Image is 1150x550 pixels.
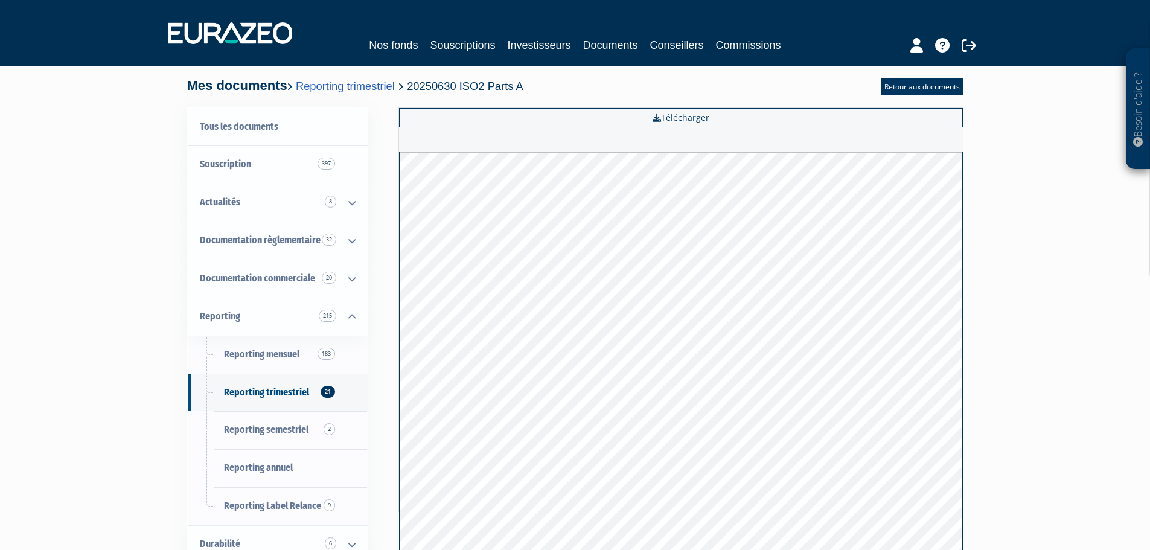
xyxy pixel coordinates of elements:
[430,37,495,54] a: Souscriptions
[188,374,368,412] a: Reporting trimestriel21
[200,538,240,549] span: Durabilité
[224,500,321,511] span: Reporting Label Relance
[325,537,336,549] span: 6
[187,78,523,93] h4: Mes documents
[1131,55,1145,164] p: Besoin d'aide ?
[583,37,638,54] a: Documents
[321,386,335,398] span: 21
[200,272,315,284] span: Documentation commerciale
[296,80,395,92] a: Reporting trimestriel
[224,424,308,435] span: Reporting semestriel
[881,78,963,95] a: Retour aux documents
[224,386,309,398] span: Reporting trimestriel
[188,145,368,184] a: Souscription397
[188,222,368,260] a: Documentation règlementaire 32
[188,184,368,222] a: Actualités 8
[407,80,523,92] span: 20250630 ISO2 Parts A
[188,260,368,298] a: Documentation commerciale 20
[200,310,240,322] span: Reporting
[322,272,336,284] span: 20
[188,411,368,449] a: Reporting semestriel2
[325,196,336,208] span: 8
[188,298,368,336] a: Reporting 215
[369,37,418,54] a: Nos fonds
[318,158,335,170] span: 397
[318,348,335,360] span: 183
[224,348,299,360] span: Reporting mensuel
[200,196,240,208] span: Actualités
[188,108,368,146] a: Tous les documents
[224,462,293,473] span: Reporting annuel
[188,487,368,525] a: Reporting Label Relance9
[324,423,335,435] span: 2
[399,108,963,127] a: Télécharger
[200,234,321,246] span: Documentation règlementaire
[650,37,704,54] a: Conseillers
[319,310,336,322] span: 215
[188,449,368,487] a: Reporting annuel
[200,158,251,170] span: Souscription
[322,234,336,246] span: 32
[716,37,781,54] a: Commissions
[507,37,570,54] a: Investisseurs
[168,22,292,44] img: 1732889491-logotype_eurazeo_blanc_rvb.png
[188,336,368,374] a: Reporting mensuel183
[324,499,335,511] span: 9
